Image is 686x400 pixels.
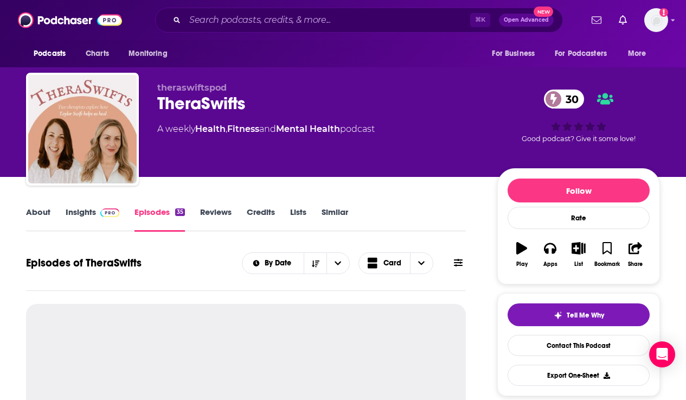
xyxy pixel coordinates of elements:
div: Bookmark [594,261,620,268]
span: 30 [555,90,584,109]
button: tell me why sparkleTell Me Why [508,303,650,326]
a: Credits [247,207,275,232]
button: open menu [26,43,80,64]
button: Sort Direction [304,253,326,274]
button: open menu [484,43,548,64]
span: More [628,46,646,61]
div: Search podcasts, credits, & more... [155,8,563,33]
div: A weekly podcast [157,123,375,136]
button: open menu [620,43,660,64]
a: InsightsPodchaser Pro [66,207,119,232]
a: Similar [322,207,348,232]
a: Lists [290,207,306,232]
a: Contact This Podcast [508,335,650,356]
img: Podchaser - Follow, Share and Rate Podcasts [18,10,122,30]
button: Show profile menu [644,8,668,32]
button: Play [508,235,536,274]
div: List [574,261,583,268]
span: Open Advanced [504,17,549,23]
button: open menu [326,253,349,274]
a: 30 [544,90,584,109]
span: Podcasts [34,46,66,61]
svg: Add a profile image [659,8,668,17]
span: Tell Me Why [567,311,604,320]
span: theraswiftspod [157,82,227,93]
div: Share [628,261,643,268]
button: Share [621,235,650,274]
a: About [26,207,50,232]
a: Mental Health [276,124,340,134]
button: Export One-Sheet [508,365,650,386]
span: Good podcast? Give it some love! [522,135,636,143]
span: By Date [265,259,295,267]
img: User Profile [644,8,668,32]
a: Charts [79,43,116,64]
button: Open AdvancedNew [499,14,554,27]
h2: Choose List sort [242,252,350,274]
a: Health [195,124,226,134]
button: Bookmark [593,235,621,274]
img: TheraSwifts [28,75,137,183]
button: Apps [536,235,564,274]
span: ⌘ K [470,13,490,27]
span: Card [383,259,401,267]
div: Apps [543,261,557,268]
div: Play [516,261,528,268]
a: Fitness [227,124,259,134]
div: Rate [508,207,650,229]
h1: Episodes of TheraSwifts [26,256,142,270]
a: Show notifications dropdown [614,11,631,29]
img: Podchaser Pro [100,208,119,217]
button: Follow [508,179,650,202]
span: , [226,124,227,134]
div: 35 [175,208,185,216]
a: Show notifications dropdown [587,11,606,29]
button: open menu [121,43,181,64]
div: 30Good podcast? Give it some love! [497,82,660,150]
button: Choose View [358,252,433,274]
a: Episodes35 [134,207,185,232]
input: Search podcasts, credits, & more... [185,11,470,29]
div: Open Intercom Messenger [649,341,675,367]
span: Charts [86,46,109,61]
button: open menu [242,259,304,267]
img: tell me why sparkle [554,311,562,320]
a: Reviews [200,207,232,232]
span: For Podcasters [555,46,607,61]
span: Logged in as RebeccaThomas9000 [644,8,668,32]
button: open menu [548,43,623,64]
span: New [534,7,553,17]
span: Monitoring [129,46,167,61]
button: List [565,235,593,274]
span: and [259,124,276,134]
span: For Business [492,46,535,61]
